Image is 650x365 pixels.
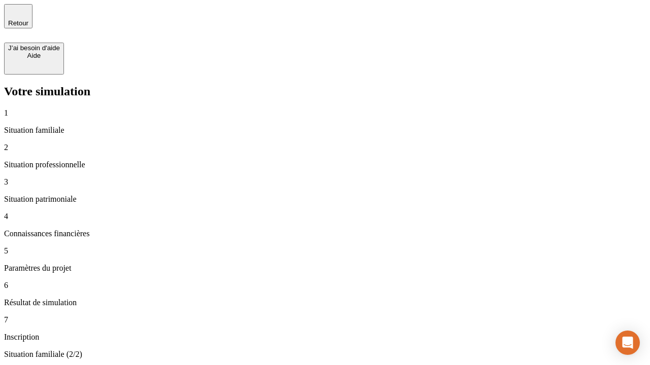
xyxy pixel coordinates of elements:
[4,212,646,221] p: 4
[4,229,646,238] p: Connaissances financières
[4,350,646,359] p: Situation familiale (2/2)
[4,143,646,152] p: 2
[4,160,646,169] p: Situation professionnelle
[4,85,646,98] h2: Votre simulation
[4,4,32,28] button: Retour
[4,281,646,290] p: 6
[4,177,646,187] p: 3
[8,19,28,27] span: Retour
[4,298,646,307] p: Résultat de simulation
[4,246,646,255] p: 5
[4,333,646,342] p: Inscription
[4,108,646,118] p: 1
[4,195,646,204] p: Situation patrimoniale
[615,331,640,355] div: Open Intercom Messenger
[8,52,60,59] div: Aide
[4,264,646,273] p: Paramètres du projet
[8,44,60,52] div: J’ai besoin d'aide
[4,43,64,75] button: J’ai besoin d'aideAide
[4,315,646,324] p: 7
[4,126,646,135] p: Situation familiale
